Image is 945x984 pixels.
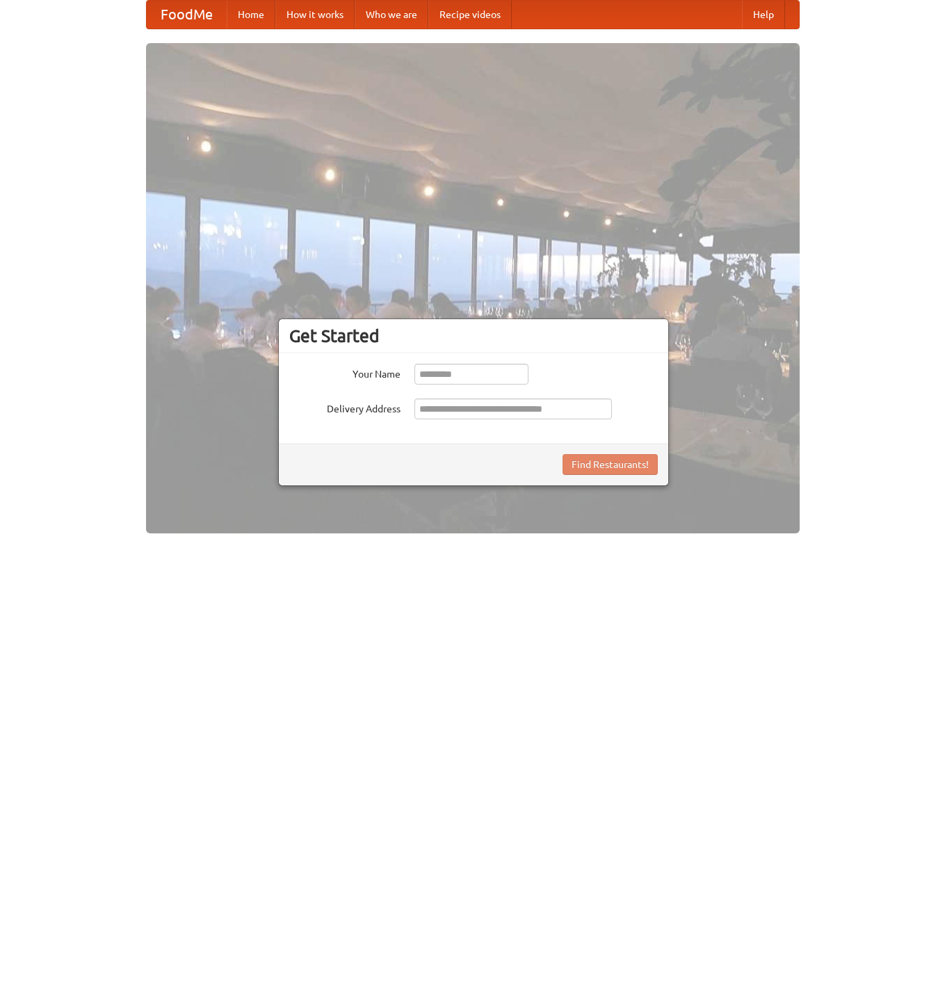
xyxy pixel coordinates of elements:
[289,364,401,381] label: Your Name
[563,454,658,475] button: Find Restaurants!
[355,1,428,29] a: Who we are
[147,1,227,29] a: FoodMe
[428,1,512,29] a: Recipe videos
[289,398,401,416] label: Delivery Address
[742,1,785,29] a: Help
[275,1,355,29] a: How it works
[289,325,658,346] h3: Get Started
[227,1,275,29] a: Home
